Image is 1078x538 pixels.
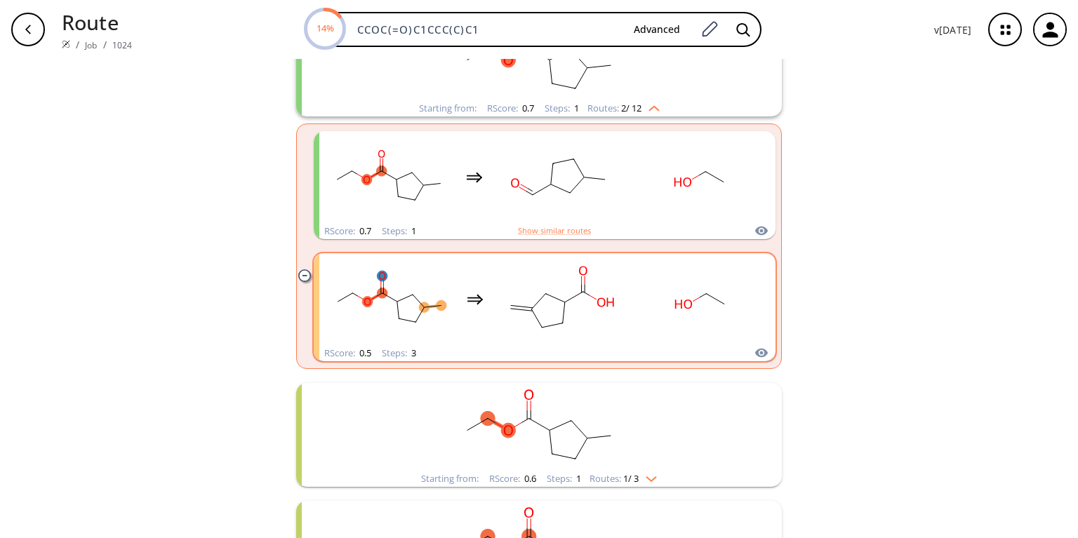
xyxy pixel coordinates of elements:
div: RScore : [324,227,371,236]
div: Routes: [590,474,657,483]
p: v [DATE] [934,22,971,37]
p: Route [62,7,132,37]
svg: C=C1CCC(C(=O)O)C1 [498,255,624,343]
div: Steps : [382,349,416,358]
a: 1024 [112,39,133,51]
div: RScore : [487,104,534,113]
input: Enter SMILES [349,22,623,36]
span: 1 / 3 [623,474,639,483]
svg: CCOC(=O)C1CCC(C)C1 [357,383,721,471]
div: Starting from: [421,474,479,483]
span: 2 / 12 [621,104,641,113]
div: Routes: [587,104,660,113]
text: 14% [316,22,333,34]
div: Starting from: [419,104,477,113]
svg: CCOC(=O)C1CCC(C)C1 [326,133,452,221]
span: 1 [574,472,581,485]
svg: CCOC(=O)C1CCC(C)C1 [326,255,453,343]
span: 0.6 [522,472,536,485]
div: RScore : [324,349,371,358]
button: Show similar routes [518,224,591,237]
svg: CCO [637,133,764,221]
img: Down [639,471,657,482]
a: Job [85,39,97,51]
span: 1 [409,224,416,237]
span: 3 [409,347,416,359]
div: RScore : [489,474,536,483]
svg: CCO [638,255,764,343]
span: 1 [572,102,579,114]
span: 0.7 [520,102,534,114]
span: 0.5 [357,347,371,359]
div: Steps : [547,474,581,483]
li: / [76,37,79,52]
img: Spaya logo [62,40,70,48]
div: Steps : [382,227,416,236]
img: Up [641,100,660,112]
span: 0.7 [357,224,371,237]
svg: CC1CCC(C=O)C1 [497,133,623,221]
button: Advanced [623,17,691,43]
div: Steps : [545,104,579,113]
li: / [103,37,107,52]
